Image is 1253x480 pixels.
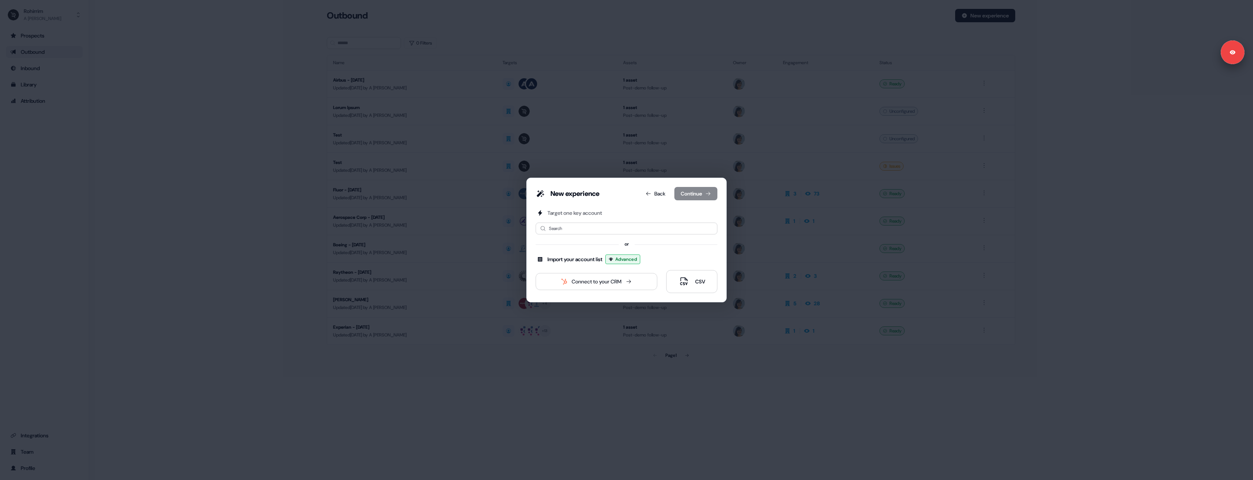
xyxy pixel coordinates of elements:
[547,209,602,217] div: Target one key account
[536,273,657,290] button: Connect to your CRM
[625,240,629,248] div: or
[639,187,671,200] button: Back
[666,270,717,293] button: CSV
[615,256,637,263] span: Advanced
[550,189,599,198] div: New experience
[695,278,705,285] div: CSV
[547,256,602,263] div: Import your account list
[572,278,621,285] div: Connect to your CRM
